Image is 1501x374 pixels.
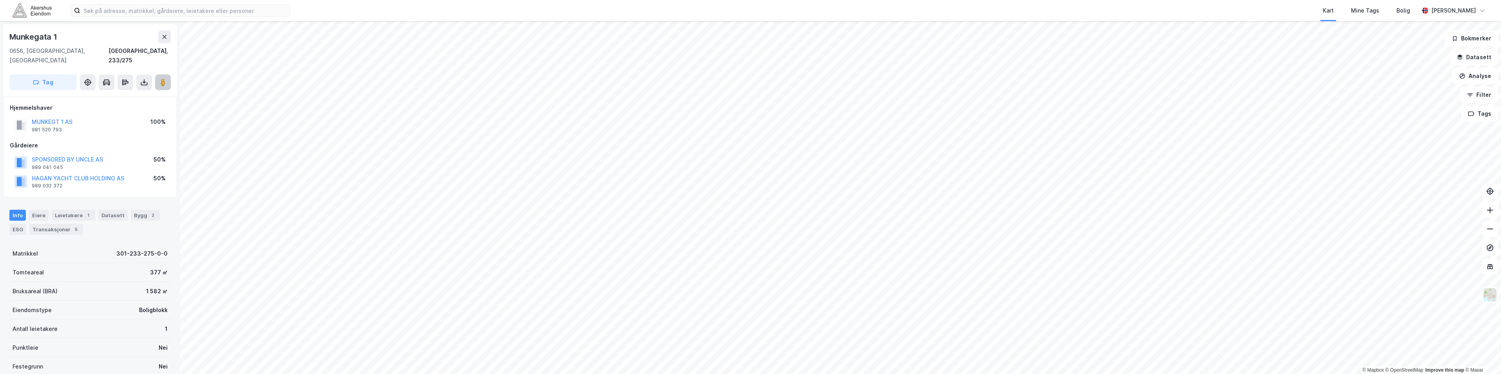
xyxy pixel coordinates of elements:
div: Transaksjoner [29,224,83,235]
div: 50% [154,155,166,164]
iframe: Chat Widget [1462,336,1501,374]
div: Bolig [1396,6,1410,15]
button: Bokmerker [1445,31,1498,46]
button: Datasett [1450,49,1498,65]
div: Kontrollprogram for chat [1462,336,1501,374]
div: Datasett [98,210,128,221]
div: Boligblokk [139,305,168,315]
div: [PERSON_NAME] [1431,6,1476,15]
div: 981 520 793 [32,127,62,133]
div: Bygg [131,210,160,221]
div: 1 582 ㎡ [146,287,168,296]
div: 5 [72,225,80,233]
div: Info [9,210,26,221]
img: akershus-eiendom-logo.9091f326c980b4bce74ccdd9f866810c.svg [13,4,52,17]
div: 989 041 045 [32,164,63,171]
div: Nei [159,343,168,352]
div: Munkegata 1 [9,31,59,43]
div: 2 [149,211,157,219]
a: Mapbox [1362,367,1384,373]
div: 0656, [GEOGRAPHIC_DATA], [GEOGRAPHIC_DATA] [9,46,109,65]
div: Matrikkel [13,249,38,258]
img: Z [1483,287,1497,302]
div: Leietakere [52,210,95,221]
div: Gårdeiere [10,141,170,150]
div: 1 [84,211,92,219]
div: Bruksareal (BRA) [13,287,58,296]
a: OpenStreetMap [1385,367,1423,373]
div: 1 [165,324,168,334]
div: ESG [9,224,26,235]
div: 377 ㎡ [150,268,168,277]
div: Mine Tags [1351,6,1379,15]
a: Improve this map [1425,367,1464,373]
div: Eiendomstype [13,305,52,315]
div: 301-233-275-0-0 [116,249,168,258]
button: Tags [1461,106,1498,122]
div: Hjemmelshaver [10,103,170,113]
div: Antall leietakere [13,324,58,334]
input: Søk på adresse, matrikkel, gårdeiere, leietakere eller personer [80,5,289,16]
button: Analyse [1452,68,1498,84]
button: Tag [9,74,77,90]
div: Tomteareal [13,268,44,277]
div: Kart [1323,6,1334,15]
button: Filter [1460,87,1498,103]
div: Nei [159,362,168,371]
div: 989 032 372 [32,183,62,189]
div: Punktleie [13,343,38,352]
div: 50% [154,174,166,183]
div: 100% [150,117,166,127]
div: [GEOGRAPHIC_DATA], 233/275 [109,46,171,65]
div: Eiere [29,210,49,221]
div: Festegrunn [13,362,43,371]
